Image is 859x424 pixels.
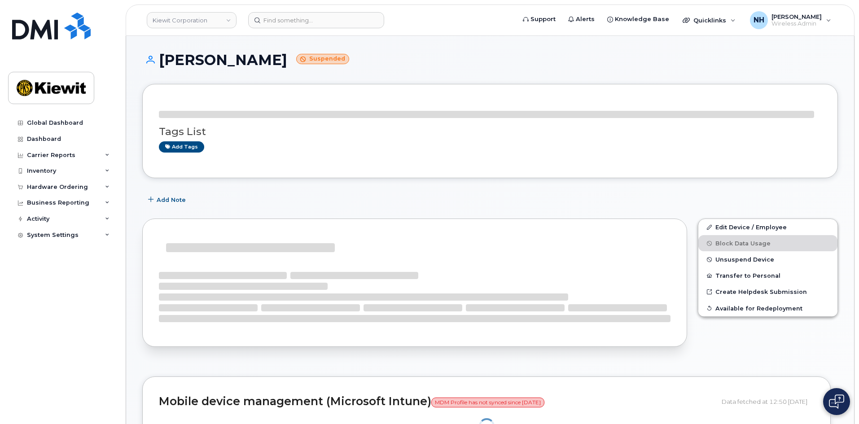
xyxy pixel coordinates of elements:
small: Suspended [296,54,349,64]
button: Add Note [142,192,193,208]
span: Unsuspend Device [715,256,774,263]
button: Transfer to Personal [698,267,837,284]
a: Edit Device / Employee [698,219,837,235]
img: Open chat [829,394,844,409]
span: MDM Profile has not synced since [DATE] [431,398,544,407]
div: Data fetched at 12:50 [DATE] [722,393,814,410]
a: Add tags [159,141,204,153]
a: Create Helpdesk Submission [698,284,837,300]
button: Unsuspend Device [698,251,837,267]
h2: Mobile device management (Microsoft Intune) [159,395,715,408]
h1: [PERSON_NAME] [142,52,838,68]
button: Available for Redeployment [698,300,837,316]
button: Block Data Usage [698,235,837,251]
span: Available for Redeployment [715,305,802,311]
span: Add Note [157,196,186,204]
h3: Tags List [159,126,821,137]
